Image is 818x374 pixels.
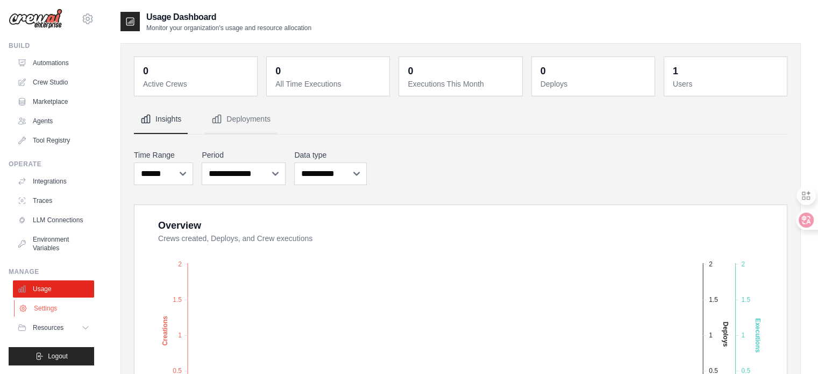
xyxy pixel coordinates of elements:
[9,9,62,29] img: Logo
[741,331,745,339] tspan: 1
[13,112,94,130] a: Agents
[408,63,413,79] div: 0
[709,331,713,339] tspan: 1
[9,267,94,276] div: Manage
[146,11,311,24] h2: Usage Dashboard
[13,93,94,110] a: Marketplace
[13,173,94,190] a: Integrations
[13,54,94,72] a: Automations
[709,260,713,267] tspan: 2
[13,132,94,149] a: Tool Registry
[13,319,94,336] button: Resources
[294,150,366,160] label: Data type
[158,233,774,244] dt: Crews created, Deploys, and Crew executions
[540,79,648,89] dt: Deploys
[158,218,201,233] div: Overview
[673,79,780,89] dt: Users
[540,63,546,79] div: 0
[9,41,94,50] div: Build
[134,105,787,134] nav: Tabs
[33,323,63,332] span: Resources
[275,79,383,89] dt: All Time Executions
[143,79,251,89] dt: Active Crews
[9,347,94,365] button: Logout
[202,150,286,160] label: Period
[408,79,515,89] dt: Executions This Month
[146,24,311,32] p: Monitor your organization's usage and resource allocation
[13,211,94,229] a: LLM Connections
[673,63,678,79] div: 1
[161,315,169,345] text: Creations
[143,63,148,79] div: 0
[741,260,745,267] tspan: 2
[13,74,94,91] a: Crew Studio
[13,231,94,257] a: Environment Variables
[178,331,182,339] tspan: 1
[205,105,277,134] button: Deployments
[178,260,182,267] tspan: 2
[14,300,95,317] a: Settings
[173,295,182,303] tspan: 1.5
[741,295,750,303] tspan: 1.5
[48,352,68,361] span: Logout
[9,160,94,168] div: Operate
[134,105,188,134] button: Insights
[134,150,193,160] label: Time Range
[275,63,281,79] div: 0
[709,295,718,303] tspan: 1.5
[13,192,94,209] a: Traces
[754,318,762,352] text: Executions
[722,321,729,347] text: Deploys
[13,280,94,298] a: Usage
